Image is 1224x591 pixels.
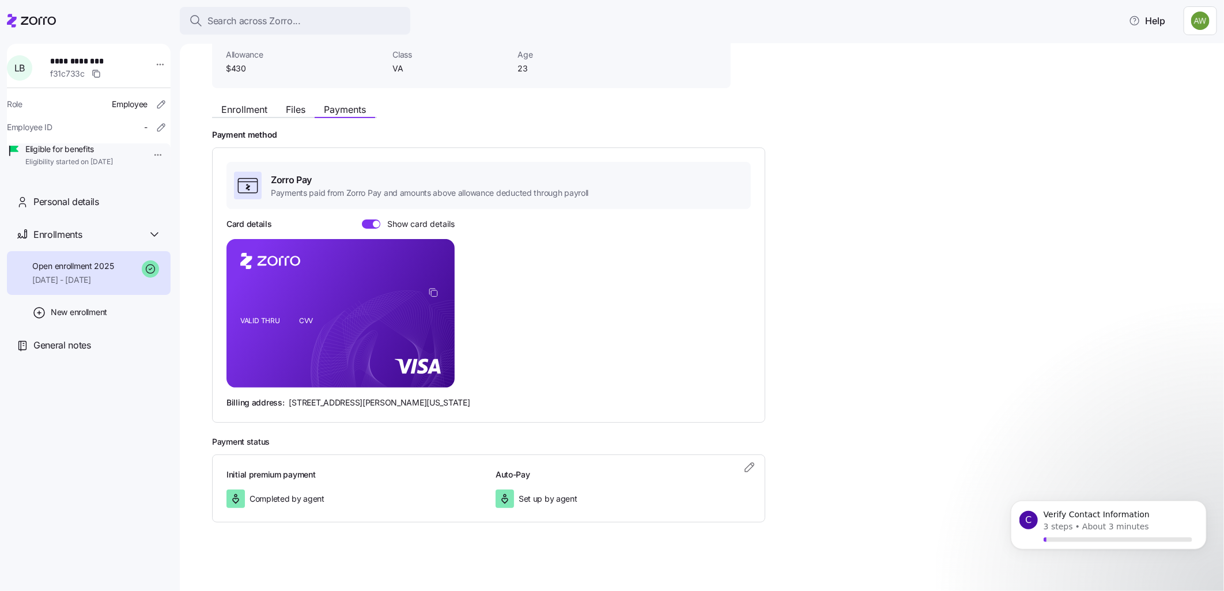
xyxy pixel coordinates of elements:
[32,260,114,272] span: Open enrollment 2025
[250,493,324,505] span: Completed by agent
[7,122,52,133] span: Employee ID
[392,49,508,60] span: Class
[7,99,22,110] span: Role
[207,14,301,28] span: Search across Zorro...
[112,99,148,110] span: Employee
[299,316,313,325] tspan: CVV
[517,63,633,74] span: 23
[519,493,577,505] span: Set up by agent
[212,437,1208,448] h2: Payment status
[144,122,148,133] span: -
[226,63,383,74] span: $430
[14,63,25,73] span: L B
[226,218,272,230] h3: Card details
[1191,12,1210,30] img: 187a7125535df60c6aafd4bbd4ff0edb
[221,105,267,114] span: Enrollment
[51,306,107,318] span: New enrollment
[33,195,99,209] span: Personal details
[380,219,455,229] span: Show card details
[33,338,91,353] span: General notes
[286,105,305,114] span: Files
[25,143,113,155] span: Eligible for benefits
[212,130,1208,141] h2: Payment method
[25,157,113,167] span: Eligibility started on [DATE]
[1120,9,1174,32] button: Help
[226,397,285,408] span: Billing address:
[428,287,439,298] button: copy-to-clipboard
[271,187,588,199] span: Payments paid from Zorro Pay and amounts above allowance deducted through payroll
[32,274,114,286] span: [DATE] - [DATE]
[226,469,482,480] h3: Initial premium payment
[289,397,470,408] span: [STREET_ADDRESS][PERSON_NAME][US_STATE]
[324,105,366,114] span: Payments
[496,469,751,480] h3: Auto-Pay
[226,49,383,60] span: Allowance
[1129,14,1165,28] span: Help
[271,173,588,187] span: Zorro Pay
[50,68,85,79] span: f31c733c
[392,63,508,74] span: VA
[33,228,82,242] span: Enrollments
[517,49,633,60] span: Age
[180,7,410,35] button: Search across Zorro...
[993,487,1224,585] iframe: Intercom notifications message
[240,316,280,325] tspan: VALID THRU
